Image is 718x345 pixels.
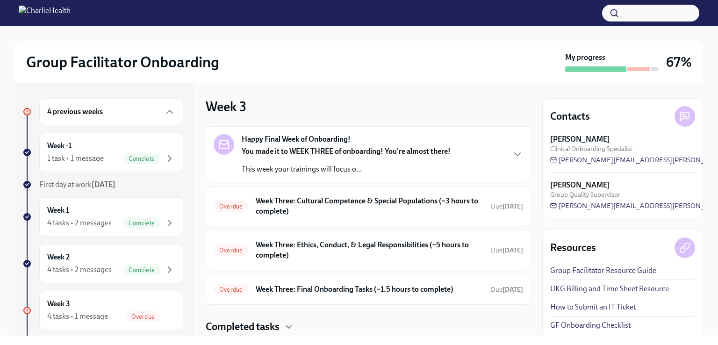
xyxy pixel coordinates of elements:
[19,6,71,21] img: CharlieHealth
[47,205,69,216] h6: Week 1
[666,54,692,71] h3: 67%
[47,153,104,164] div: 1 task • 1 message
[503,286,523,294] strong: [DATE]
[214,238,523,262] a: OverdueWeek Three: Ethics, Conduct, & Legal Responsibilities (~5 hours to complete)Due[DATE]
[47,265,112,275] div: 4 tasks • 2 messages
[39,98,183,125] div: 4 previous weeks
[214,286,248,293] span: Overdue
[123,220,160,227] span: Complete
[214,194,523,218] a: OverdueWeek Three: Cultural Competence & Special Populations (~3 hours to complete)Due[DATE]
[26,53,219,72] h2: Group Facilitator Onboarding
[491,202,523,210] span: Due
[256,240,483,260] h6: Week Three: Ethics, Conduct, & Legal Responsibilities (~5 hours to complete)
[39,180,115,189] span: First day at work
[550,320,631,331] a: GF Onboarding Checklist
[126,313,160,320] span: Overdue
[256,284,483,295] h6: Week Three: Final Onboarding Tasks (~1.5 hours to complete)
[206,320,531,334] div: Completed tasks
[550,302,636,312] a: How to Submit an IT Ticket
[491,246,523,255] span: September 23rd, 2025 08:00
[550,134,610,144] strong: [PERSON_NAME]
[92,180,115,189] strong: [DATE]
[242,164,451,174] p: This week your trainings will focus o...
[550,180,610,190] strong: [PERSON_NAME]
[22,133,183,172] a: Week -11 task • 1 messageComplete
[550,190,620,199] span: Group Quality Supervisor
[491,246,523,254] span: Due
[242,134,351,144] strong: Happy Final Week of Onboarding!
[491,285,523,294] span: September 21st, 2025 08:00
[47,311,108,322] div: 4 tasks • 1 message
[22,180,183,190] a: First day at work[DATE]
[491,202,523,211] span: September 23rd, 2025 08:00
[550,109,590,123] h4: Contacts
[47,218,112,228] div: 4 tasks • 2 messages
[550,266,656,276] a: Group Facilitator Resource Guide
[550,284,669,294] a: UKG Billing and Time Sheet Resource
[256,196,483,216] h6: Week Three: Cultural Competence & Special Populations (~3 hours to complete)
[214,247,248,254] span: Overdue
[22,244,183,283] a: Week 24 tasks • 2 messagesComplete
[123,266,160,273] span: Complete
[214,203,248,210] span: Overdue
[550,241,596,255] h4: Resources
[22,197,183,237] a: Week 14 tasks • 2 messagesComplete
[214,282,523,297] a: OverdueWeek Three: Final Onboarding Tasks (~1.5 hours to complete)Due[DATE]
[22,291,183,330] a: Week 34 tasks • 1 messageOverdue
[503,246,523,254] strong: [DATE]
[206,98,246,115] h3: Week 3
[242,147,451,156] strong: You made it to WEEK THREE of onboarding! You're almost there!
[550,144,632,153] span: Clinical Onboarding Specialist
[47,252,70,262] h6: Week 2
[47,141,72,151] h6: Week -1
[123,155,160,162] span: Complete
[565,52,605,63] strong: My progress
[47,107,103,117] h6: 4 previous weeks
[491,286,523,294] span: Due
[206,320,280,334] h4: Completed tasks
[47,299,70,309] h6: Week 3
[503,202,523,210] strong: [DATE]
